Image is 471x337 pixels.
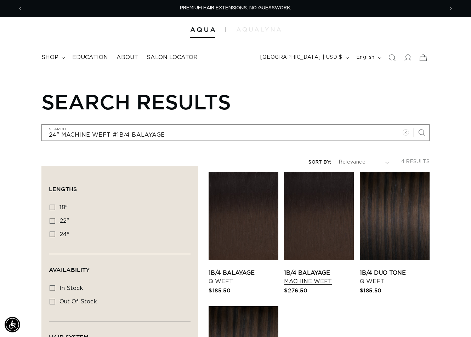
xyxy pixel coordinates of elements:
a: 1B/4 Duo Tone Q Weft [360,269,430,286]
span: shop [41,54,58,61]
button: Search [414,125,429,140]
a: 1B/4 Balayage Q Weft [209,269,278,286]
input: Search [42,125,429,141]
iframe: Chat Widget [371,261,471,337]
button: Previous announcement [12,2,28,15]
span: 4 results [401,159,430,164]
span: Lengths [49,186,77,192]
button: Clear search term [398,125,414,140]
div: Accessibility Menu [5,317,20,332]
button: [GEOGRAPHIC_DATA] | USD $ [256,51,352,64]
h1: Search results [41,90,430,114]
summary: Lengths (0 selected) [49,173,191,199]
span: In stock [59,285,83,291]
span: Salon Locator [147,54,198,61]
span: PREMIUM HAIR EXTENSIONS. NO GUESSWORK. [180,6,291,10]
span: About [117,54,138,61]
label: Sort by: [308,160,331,165]
span: Education [72,54,108,61]
summary: shop [37,50,68,65]
span: Availability [49,267,90,273]
button: English [352,51,384,64]
a: Salon Locator [142,50,202,65]
span: [GEOGRAPHIC_DATA] | USD $ [260,54,342,61]
a: About [112,50,142,65]
span: English [356,54,375,61]
summary: Availability (0 selected) [49,254,191,280]
span: 24" [59,232,69,237]
span: 22" [59,218,69,224]
img: aqualyna.com [237,27,281,32]
a: 1B/4 Balayage Machine Weft [284,269,354,286]
button: Next announcement [443,2,459,15]
span: Out of stock [59,299,97,304]
span: 18" [59,205,68,210]
a: Education [68,50,112,65]
img: Aqua Hair Extensions [190,27,215,32]
summary: Search [384,50,400,65]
